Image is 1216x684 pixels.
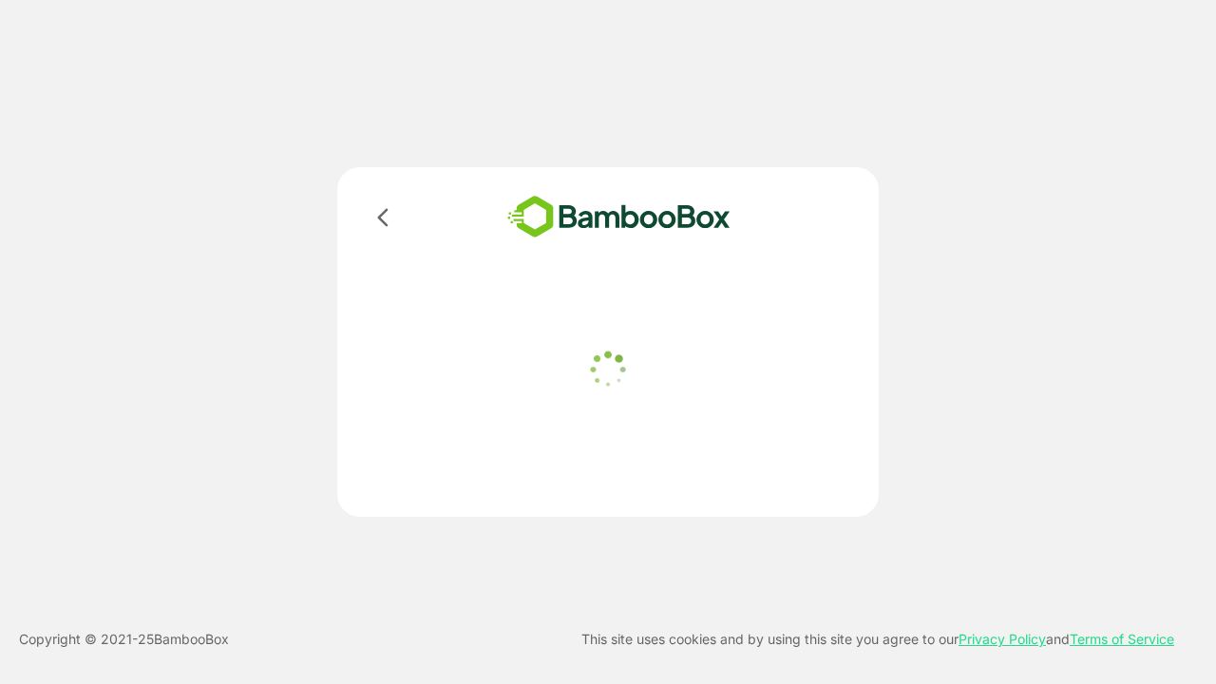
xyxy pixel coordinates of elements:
p: This site uses cookies and by using this site you agree to our and [581,628,1174,651]
a: Privacy Policy [959,631,1046,647]
p: Copyright © 2021- 25 BambooBox [19,628,229,651]
img: bamboobox [480,190,758,244]
img: loader [584,346,632,393]
a: Terms of Service [1070,631,1174,647]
